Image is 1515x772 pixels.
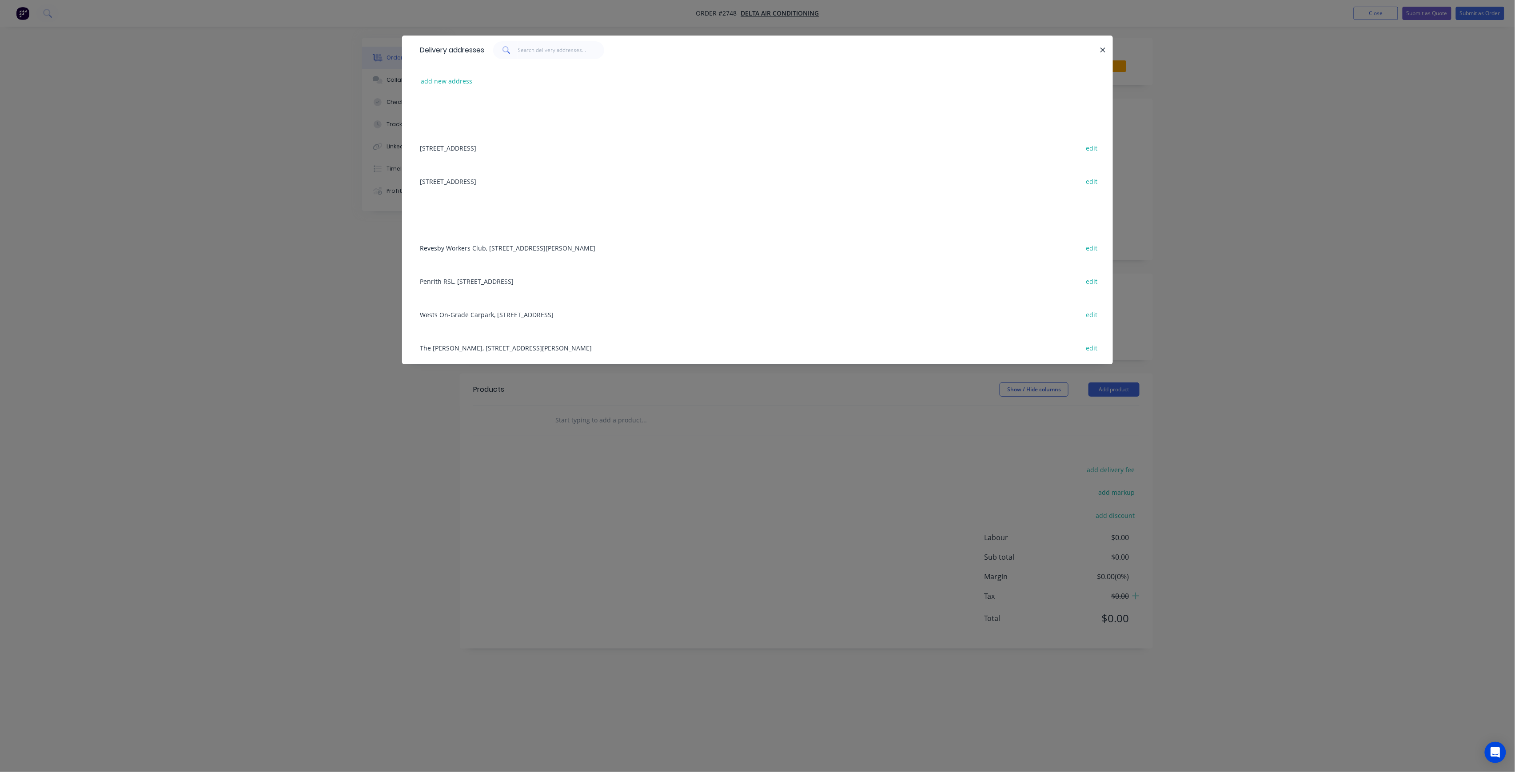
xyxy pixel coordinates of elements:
div: [STREET_ADDRESS] [415,131,1100,164]
button: add new address [416,75,477,87]
button: edit [1081,242,1102,254]
div: Wests On-Grade Carpark, [STREET_ADDRESS] [415,298,1100,331]
button: edit [1081,142,1102,154]
div: Revesby Workers Club, [STREET_ADDRESS][PERSON_NAME] [415,231,1100,264]
div: The [PERSON_NAME], [STREET_ADDRESS][PERSON_NAME] [415,331,1100,364]
div: [STREET_ADDRESS] [415,164,1100,198]
div: Penrith RSL, [STREET_ADDRESS] [415,264,1100,298]
button: edit [1081,308,1102,320]
div: Delivery addresses [415,36,484,64]
input: Search delivery addresses... [518,41,605,59]
button: edit [1081,342,1102,354]
button: edit [1081,175,1102,187]
button: edit [1081,275,1102,287]
div: Open Intercom Messenger [1485,742,1506,763]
